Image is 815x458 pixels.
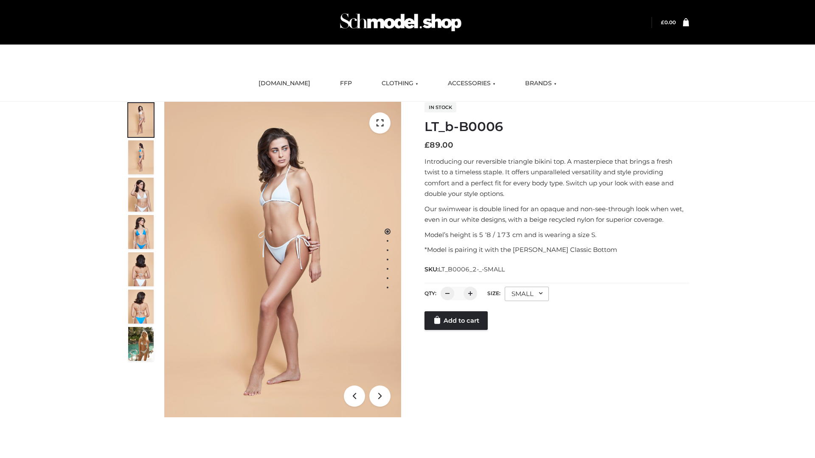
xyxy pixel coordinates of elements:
img: ArielClassicBikiniTop_CloudNine_AzureSky_OW114ECO_3-scaled.jpg [128,178,154,212]
a: BRANDS [519,74,563,93]
label: Size: [487,290,500,296]
p: Model’s height is 5 ‘8 / 173 cm and is wearing a size S. [424,229,689,240]
span: £ [424,140,430,150]
a: £0.00 [661,19,676,25]
p: Introducing our reversible triangle bikini top. A masterpiece that brings a fresh twist to a time... [424,156,689,199]
img: ArielClassicBikiniTop_CloudNine_AzureSky_OW114ECO_2-scaled.jpg [128,140,154,174]
label: QTY: [424,290,436,296]
bdi: 89.00 [424,140,453,150]
span: LT_B0006_2-_-SMALL [438,265,505,273]
span: SKU: [424,264,506,274]
img: ArielClassicBikiniTop_CloudNine_AzureSky_OW114ECO_7-scaled.jpg [128,252,154,286]
a: Add to cart [424,311,488,330]
a: CLOTHING [375,74,424,93]
p: *Model is pairing it with the [PERSON_NAME] Classic Bottom [424,244,689,255]
a: ACCESSORIES [441,74,502,93]
span: £ [661,19,664,25]
p: Our swimwear is double lined for an opaque and non-see-through look when wet, even in our white d... [424,204,689,225]
img: ArielClassicBikiniTop_CloudNine_AzureSky_OW114ECO_1 [164,102,401,417]
img: ArielClassicBikiniTop_CloudNine_AzureSky_OW114ECO_1-scaled.jpg [128,103,154,137]
h1: LT_b-B0006 [424,119,689,134]
a: FFP [334,74,358,93]
bdi: 0.00 [661,19,676,25]
img: ArielClassicBikiniTop_CloudNine_AzureSky_OW114ECO_8-scaled.jpg [128,290,154,324]
div: SMALL [505,287,549,301]
img: Arieltop_CloudNine_AzureSky2.jpg [128,327,154,361]
img: Schmodel Admin 964 [337,6,464,39]
span: In stock [424,102,456,112]
img: ArielClassicBikiniTop_CloudNine_AzureSky_OW114ECO_4-scaled.jpg [128,215,154,249]
a: [DOMAIN_NAME] [252,74,317,93]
